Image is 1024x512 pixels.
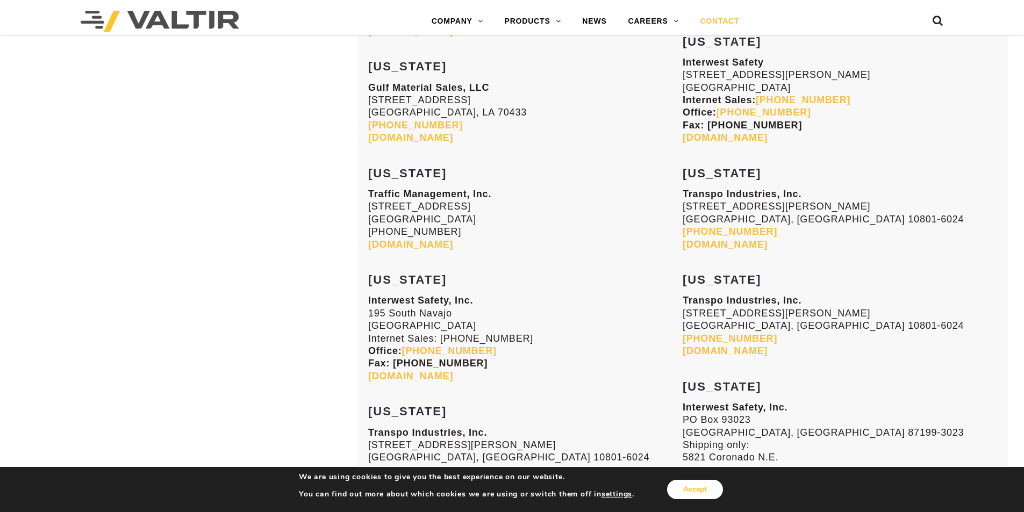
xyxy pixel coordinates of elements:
p: PO Box 93023 [GEOGRAPHIC_DATA], [GEOGRAPHIC_DATA] 87199-3023 Shipping only: 5821 Coronado N.E. [G... [683,401,997,502]
button: settings [601,489,632,499]
a: PRODUCTS [494,11,572,32]
a: [DOMAIN_NAME] [683,345,768,356]
strong: [US_STATE] [368,167,447,180]
strong: [US_STATE] [683,35,761,48]
a: [PHONE_NUMBER] [683,333,777,344]
a: [DOMAIN_NAME] [368,239,453,250]
a: [DOMAIN_NAME] [683,239,768,250]
a: [DOMAIN_NAME] [683,132,768,143]
strong: [US_STATE] [683,380,761,393]
strong: Office: [683,107,811,118]
strong: [US_STATE] [368,60,447,73]
strong: Interwest Safety [683,57,764,68]
strong: Gulf Material Sales, LLC [368,82,489,93]
a: [PHONE_NUMBER] [717,107,811,118]
strong: Transpo Industries, Inc. [683,295,801,306]
strong: [US_STATE] [683,167,761,180]
strong: Office: [368,345,497,356]
a: CONTACT [689,11,750,32]
strong: Interwest Safety, Inc. [368,295,473,306]
a: [PHONE_NUMBER] [368,120,463,131]
a: NEWS [571,11,617,32]
strong: Interwest Safety, Inc. [683,402,787,413]
p: You can find out more about which cookies we are using or switch them off in . [299,489,634,499]
p: We are using cookies to give you the best experience on our website. [299,472,634,482]
p: [STREET_ADDRESS][PERSON_NAME] [GEOGRAPHIC_DATA], [GEOGRAPHIC_DATA] 10801-6024 [683,188,997,251]
a: [PHONE_NUMBER] [683,226,777,237]
p: [STREET_ADDRESS][PERSON_NAME] [GEOGRAPHIC_DATA] [683,56,997,145]
p: [STREET_ADDRESS][PERSON_NAME] [GEOGRAPHIC_DATA], [GEOGRAPHIC_DATA] 10801-6024 [368,427,683,489]
a: [DOMAIN_NAME] [368,371,453,381]
a: [PHONE_NUMBER] [756,95,850,105]
p: [STREET_ADDRESS] [GEOGRAPHIC_DATA], LA 70433 [368,82,683,145]
strong: [US_STATE] [368,273,447,286]
a: COMPANY [421,11,494,32]
strong: Fax: [PHONE_NUMBER] [368,358,488,369]
p: 195 South Navajo [GEOGRAPHIC_DATA] Internet Sales: [PHONE_NUMBER] [368,294,683,383]
button: Accept [667,480,723,499]
a: CAREERS [618,11,690,32]
strong: [US_STATE] [368,405,447,418]
strong: Fax: [PHONE_NUMBER] [683,120,802,131]
a: [PHONE_NUMBER] [402,345,497,356]
p: [STREET_ADDRESS][PERSON_NAME] [GEOGRAPHIC_DATA], [GEOGRAPHIC_DATA] 10801-6024 [683,294,997,357]
strong: Traffic Management, Inc. [368,189,491,199]
strong: [US_STATE] [683,273,761,286]
strong: Transpo Industries, Inc. [683,189,801,199]
img: Valtir [81,11,239,32]
a: [DOMAIN_NAME] [368,132,453,143]
strong: Transpo Industries, Inc. [368,427,487,438]
a: [PHONE_NUMBER] [368,465,463,475]
strong: Internet Sales: [683,95,850,105]
p: [STREET_ADDRESS] [GEOGRAPHIC_DATA] [PHONE_NUMBER] [368,188,683,251]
